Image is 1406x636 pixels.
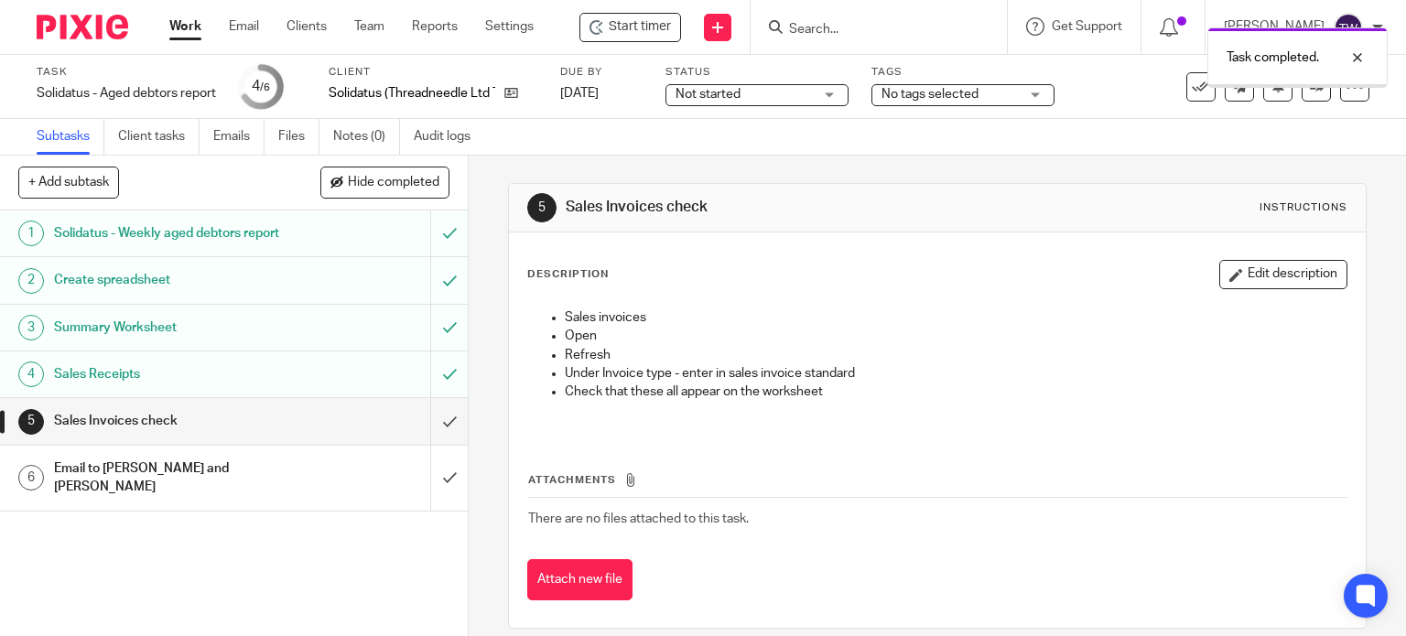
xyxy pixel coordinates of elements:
[414,119,484,155] a: Audit logs
[412,17,458,36] a: Reports
[54,407,293,435] h1: Sales Invoices check
[18,409,44,435] div: 5
[118,119,200,155] a: Client tasks
[1334,13,1363,42] img: svg%3E
[1219,260,1347,289] button: Edit description
[527,267,609,282] p: Description
[18,221,44,246] div: 1
[329,65,537,80] label: Client
[18,315,44,340] div: 3
[527,559,633,600] button: Attach new file
[354,17,384,36] a: Team
[252,76,270,97] div: 4
[54,220,293,247] h1: Solidatus - Weekly aged debtors report
[565,383,1347,401] p: Check that these all appear on the worksheet
[54,266,293,294] h1: Create spreadsheet
[676,88,741,101] span: Not started
[37,84,216,102] div: Solidatus - Aged debtors report
[54,455,293,501] h1: Email to [PERSON_NAME] and [PERSON_NAME]
[528,475,616,485] span: Attachments
[18,167,119,198] button: + Add subtask
[1227,49,1319,67] p: Task completed.
[320,167,449,198] button: Hide completed
[665,65,849,80] label: Status
[213,119,265,155] a: Emails
[560,87,599,100] span: [DATE]
[609,17,671,37] span: Start timer
[260,82,270,92] small: /6
[566,198,976,217] h1: Sales Invoices check
[37,15,128,39] img: Pixie
[37,119,104,155] a: Subtasks
[169,17,201,36] a: Work
[881,88,979,101] span: No tags selected
[287,17,327,36] a: Clients
[579,13,681,42] div: Solidatus (Threadneedle Ltd T/A) - Solidatus - Aged debtors report
[18,361,44,387] div: 4
[333,119,400,155] a: Notes (0)
[54,314,293,341] h1: Summary Worksheet
[560,65,643,80] label: Due by
[18,465,44,490] div: 6
[329,84,495,102] p: Solidatus (Threadneedle Ltd T/A)
[37,65,216,80] label: Task
[527,193,557,222] div: 5
[1260,200,1347,215] div: Instructions
[348,176,439,190] span: Hide completed
[565,327,1347,345] p: Open
[565,346,1347,364] p: Refresh
[485,17,534,36] a: Settings
[565,364,1347,383] p: Under Invoice type - enter in sales invoice standard
[565,308,1347,327] p: Sales invoices
[528,512,749,525] span: There are no files attached to this task.
[278,119,319,155] a: Files
[18,268,44,294] div: 2
[54,361,293,388] h1: Sales Receipts
[229,17,259,36] a: Email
